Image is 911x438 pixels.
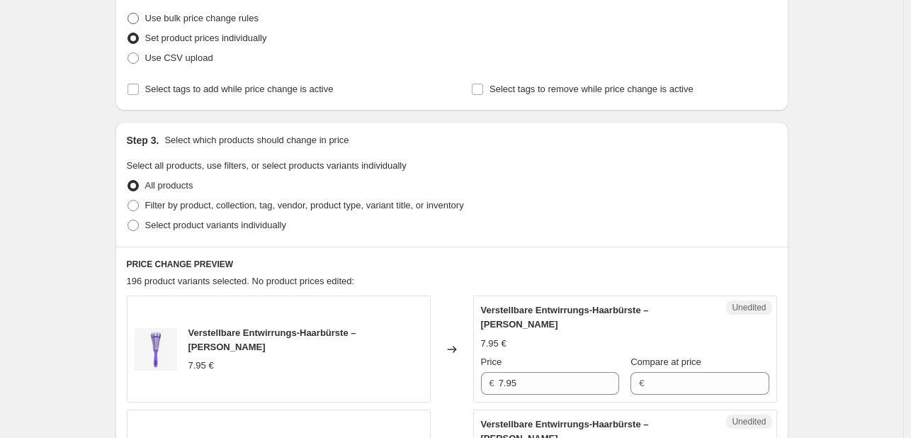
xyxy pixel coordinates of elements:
[145,52,213,63] span: Use CSV upload
[490,378,494,388] span: €
[481,356,502,367] span: Price
[145,13,259,23] span: Use bulk price change rules
[127,259,777,270] h6: PRICE CHANGE PREVIEW
[145,220,286,230] span: Select product variants individually
[127,276,355,286] span: 196 product variants selected. No product prices edited:
[188,359,214,373] div: 7.95 €
[135,328,177,371] img: verstellbare-entwirrungs-haarburste-lila_5f0429b7-78be-4eb1-a2bf-a3518ebf20e1_80x.png
[127,160,407,171] span: Select all products, use filters, or select products variants individually
[188,327,356,352] span: Verstellbare Entwirrungs-Haarbürste – [PERSON_NAME]
[481,337,507,351] div: 7.95 €
[630,356,701,367] span: Compare at price
[164,133,349,147] p: Select which products should change in price
[732,302,766,313] span: Unedited
[127,133,159,147] h2: Step 3.
[481,305,649,330] span: Verstellbare Entwirrungs-Haarbürste – [PERSON_NAME]
[639,378,644,388] span: €
[145,33,267,43] span: Set product prices individually
[145,180,193,191] span: All products
[490,84,694,94] span: Select tags to remove while price change is active
[145,200,464,210] span: Filter by product, collection, tag, vendor, product type, variant title, or inventory
[145,84,334,94] span: Select tags to add while price change is active
[732,416,766,427] span: Unedited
